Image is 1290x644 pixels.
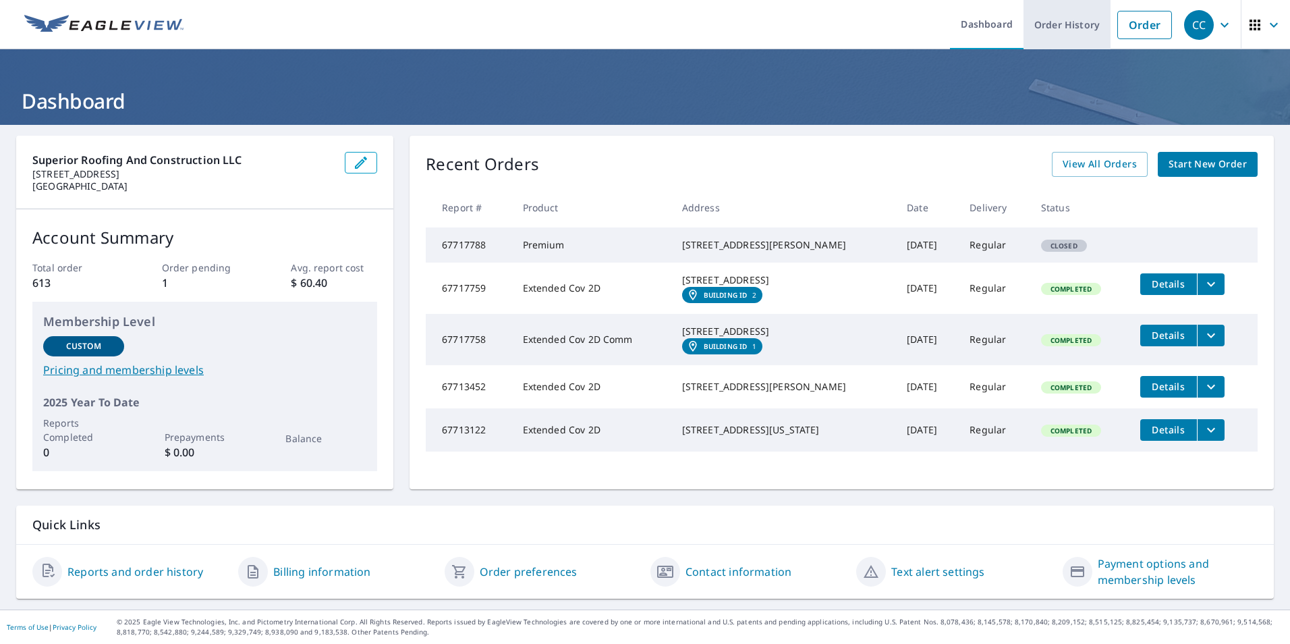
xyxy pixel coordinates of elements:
[43,394,366,410] p: 2025 Year To Date
[671,188,896,227] th: Address
[1098,556,1258,588] a: Payment options and membership levels
[1169,156,1247,173] span: Start New Order
[1042,383,1100,392] span: Completed
[32,516,1258,533] p: Quick Links
[16,87,1274,115] h1: Dashboard
[896,314,959,365] td: [DATE]
[480,564,578,580] a: Order preferences
[1030,188,1129,227] th: Status
[43,313,366,331] p: Membership Level
[285,431,366,446] p: Balance
[43,444,124,460] p: 0
[162,261,248,275] p: Order pending
[959,263,1030,314] td: Regular
[32,152,334,168] p: Superior Roofing and Construction LLC
[682,380,885,394] div: [STREET_ADDRESS][PERSON_NAME]
[1042,336,1100,345] span: Completed
[66,340,101,352] p: Custom
[162,275,248,291] p: 1
[1197,376,1225,398] button: filesDropdownBtn-67713452
[512,314,671,365] td: Extended Cov 2D Comm
[426,408,511,452] td: 67713122
[959,227,1030,263] td: Regular
[685,564,791,580] a: Contact information
[1158,152,1258,177] a: Start New Order
[1117,11,1172,39] a: Order
[1140,419,1197,441] button: detailsBtn-67713122
[1184,10,1214,40] div: CC
[1042,241,1086,250] span: Closed
[682,238,885,252] div: [STREET_ADDRESS][PERSON_NAME]
[896,365,959,408] td: [DATE]
[291,275,377,291] p: $ 60.40
[7,622,49,632] a: Terms of Use
[512,188,671,227] th: Product
[165,444,246,460] p: $ 0.00
[704,342,748,350] em: Building ID
[32,168,334,180] p: [STREET_ADDRESS]
[1197,419,1225,441] button: filesDropdownBtn-67713122
[426,263,511,314] td: 67717759
[291,261,377,275] p: Avg. report cost
[512,408,671,452] td: Extended Cov 2D
[512,263,671,314] td: Extended Cov 2D
[896,408,959,452] td: [DATE]
[1140,273,1197,295] button: detailsBtn-67717759
[32,275,119,291] p: 613
[426,365,511,408] td: 67713452
[682,287,762,303] a: Building ID2
[959,188,1030,227] th: Delivery
[273,564,370,580] a: Billing information
[512,227,671,263] td: Premium
[704,291,748,299] em: Building ID
[682,325,885,338] div: [STREET_ADDRESS]
[959,365,1030,408] td: Regular
[43,362,366,378] a: Pricing and membership levels
[512,365,671,408] td: Extended Cov 2D
[117,617,1283,637] p: © 2025 Eagle View Technologies, Inc. and Pictometry International Corp. All Rights Reserved. Repo...
[1148,277,1189,290] span: Details
[1140,325,1197,346] button: detailsBtn-67717758
[426,188,511,227] th: Report #
[1197,325,1225,346] button: filesDropdownBtn-67717758
[426,227,511,263] td: 67717788
[1197,273,1225,295] button: filesDropdownBtn-67717759
[959,314,1030,365] td: Regular
[426,152,539,177] p: Recent Orders
[53,622,96,632] a: Privacy Policy
[896,188,959,227] th: Date
[165,430,246,444] p: Prepayments
[32,261,119,275] p: Total order
[426,314,511,365] td: 67717758
[32,225,377,250] p: Account Summary
[896,263,959,314] td: [DATE]
[43,416,124,444] p: Reports Completed
[1148,329,1189,342] span: Details
[1148,423,1189,436] span: Details
[959,408,1030,452] td: Regular
[1148,380,1189,393] span: Details
[1052,152,1148,177] a: View All Orders
[1140,376,1197,398] button: detailsBtn-67713452
[682,423,885,437] div: [STREET_ADDRESS][US_STATE]
[32,180,334,192] p: [GEOGRAPHIC_DATA]
[1063,156,1137,173] span: View All Orders
[1042,426,1100,435] span: Completed
[682,338,762,354] a: Building ID1
[24,15,184,35] img: EV Logo
[891,564,984,580] a: Text alert settings
[67,564,203,580] a: Reports and order history
[682,273,885,287] div: [STREET_ADDRESS]
[896,227,959,263] td: [DATE]
[1042,284,1100,294] span: Completed
[7,623,96,631] p: |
